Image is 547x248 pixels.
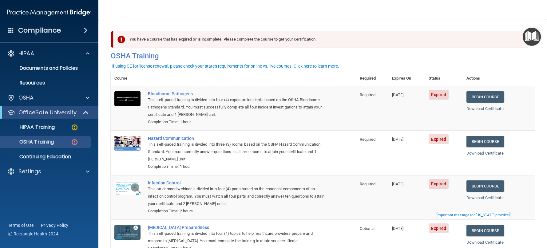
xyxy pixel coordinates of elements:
span: [DATE] [392,182,404,186]
img: exclamation-circle-solid-danger.72ef9ffc.png [117,36,125,43]
h4: OSHA Training [111,52,535,60]
a: OfficeSafe University [7,109,89,116]
a: Terms of Use [8,222,34,228]
a: Download Certificate [466,106,504,111]
div: If using CE for license renewal, please check your state's requirements for online vs. live cours... [112,64,339,68]
a: Hazard Communication [148,136,325,141]
th: Expires On [388,71,425,86]
a: Begin Course [466,91,504,103]
button: If using CE for license renewal, please check your state's requirements for online vs. live cours... [111,63,340,69]
h4: Compliance [18,26,61,35]
a: [MEDICAL_DATA] Preparedness [148,225,325,230]
span: Ⓒ Rectangle Health 2024 [8,231,58,237]
p: OSHA Training [4,139,54,145]
div: Important message for [US_STATE] practices [437,213,510,217]
span: [DATE] [392,226,404,231]
div: This on-demand webinar is divided into four (4) parts based on the essential components of an inf... [148,185,325,207]
a: Begin Course [466,225,504,236]
span: Optional [360,226,375,231]
img: danger-circle.6113f641.png [71,138,78,146]
th: Status [425,71,462,86]
span: Required [360,93,375,97]
a: HIPAA [7,50,89,57]
button: Open Resource Center [523,28,541,46]
div: You have a course that has expired or is incomplete. Please complete the course to get your certi... [113,31,529,48]
p: HIPAA Training [4,124,55,130]
p: HIPAA [18,50,34,57]
img: PMB logo [7,6,91,19]
span: Required [360,182,375,186]
a: Privacy Policy [41,222,69,228]
a: Download Certificate [466,240,504,245]
div: Completion Time: 1 hour [148,118,325,126]
a: Begin Course [466,180,504,192]
th: Course [111,71,144,86]
p: OSHA [18,94,34,101]
p: Resources [4,80,88,86]
p: OfficeSafe University [18,109,77,116]
a: Settings [7,168,89,175]
span: [DATE] [392,137,404,142]
a: Bloodborne Pathogens [148,91,325,96]
button: Read this if you are a dental practitioner in the state of CA [436,212,511,218]
div: Completion Time: 2 hours [148,207,325,215]
span: [DATE] [392,93,404,97]
span: Expired [429,134,449,144]
img: warning-circle.0cc9ac19.png [71,124,78,131]
div: This self-paced training is divided into four (4) topics to help healthcare providers prepare and... [148,230,325,245]
span: Expired [429,90,449,100]
a: Infection Control [148,180,325,185]
a: Download Certificate [466,195,504,200]
a: Download Certificate [466,151,504,155]
a: OSHA [7,94,89,101]
th: Required [356,71,388,86]
a: Begin Course [466,136,504,147]
div: This self-paced training is divided into four (4) exposure incidents based on the OSHA Bloodborne... [148,96,325,118]
span: Expired [429,223,449,233]
p: Continuing Education [4,154,88,160]
span: Required [360,137,375,142]
div: Completion Time: 1 hour [148,163,325,170]
div: This self-paced training is divided into three (3) rooms based on the OSHA Hazard Communication S... [148,141,325,163]
p: Settings [18,168,41,175]
span: Expired [429,179,449,189]
p: Documents and Policies [4,65,88,71]
th: Actions [463,71,535,86]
